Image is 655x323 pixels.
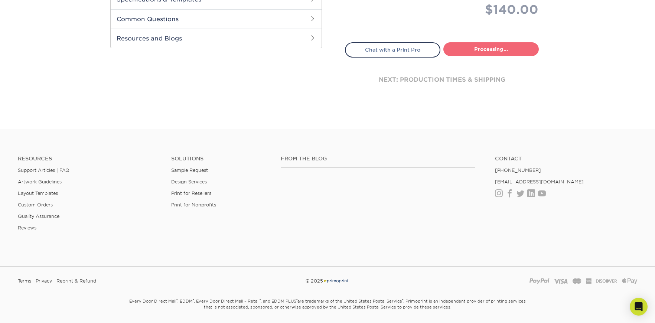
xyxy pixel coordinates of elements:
[402,298,403,302] sup: ®
[171,202,216,208] a: Print for Nonprofits
[630,298,648,316] div: Open Intercom Messenger
[296,298,297,302] sup: ®
[18,156,160,162] h4: Resources
[18,190,58,196] a: Layout Templates
[171,167,208,173] a: Sample Request
[18,179,62,185] a: Artwork Guidelines
[495,156,637,162] a: Contact
[443,42,539,56] a: Processing...
[345,42,440,57] a: Chat with a Print Pro
[171,179,207,185] a: Design Services
[193,298,194,302] sup: ®
[171,190,211,196] a: Print for Resellers
[111,29,322,48] h2: Resources and Blogs
[495,167,541,173] a: [PHONE_NUMBER]
[171,156,270,162] h4: Solutions
[323,278,349,284] img: Primoprint
[18,275,31,287] a: Terms
[345,58,539,102] div: next: production times & shipping
[18,202,53,208] a: Custom Orders
[222,275,433,287] div: © 2025
[56,275,96,287] a: Reprint & Refund
[36,275,52,287] a: Privacy
[281,156,475,162] h4: From the Blog
[495,179,584,185] a: [EMAIL_ADDRESS][DOMAIN_NAME]
[176,298,177,302] sup: ®
[18,167,69,173] a: Support Articles | FAQ
[18,225,36,231] a: Reviews
[111,9,322,29] h2: Common Questions
[18,213,59,219] a: Quality Assurance
[260,298,261,302] sup: ®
